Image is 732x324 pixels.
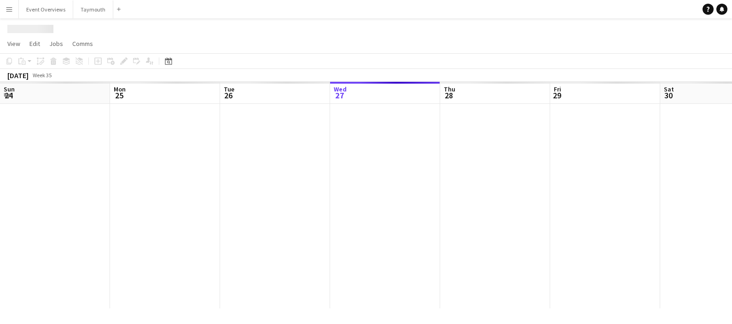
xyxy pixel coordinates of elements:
span: 30 [662,90,674,101]
span: Edit [29,40,40,48]
span: Sat [664,85,674,93]
span: 29 [552,90,561,101]
button: Event Overviews [19,0,73,18]
span: 28 [442,90,455,101]
span: Comms [72,40,93,48]
button: Taymouth [73,0,113,18]
span: Wed [334,85,347,93]
a: Comms [69,38,97,50]
span: 27 [332,90,347,101]
span: Fri [554,85,561,93]
span: Mon [114,85,126,93]
span: 26 [222,90,234,101]
span: Sun [4,85,15,93]
span: Jobs [49,40,63,48]
div: [DATE] [7,71,29,80]
span: Thu [444,85,455,93]
span: 25 [112,90,126,101]
span: Week 35 [30,72,53,79]
a: Jobs [46,38,67,50]
span: 24 [2,90,15,101]
span: View [7,40,20,48]
a: Edit [26,38,44,50]
a: View [4,38,24,50]
span: Tue [224,85,234,93]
